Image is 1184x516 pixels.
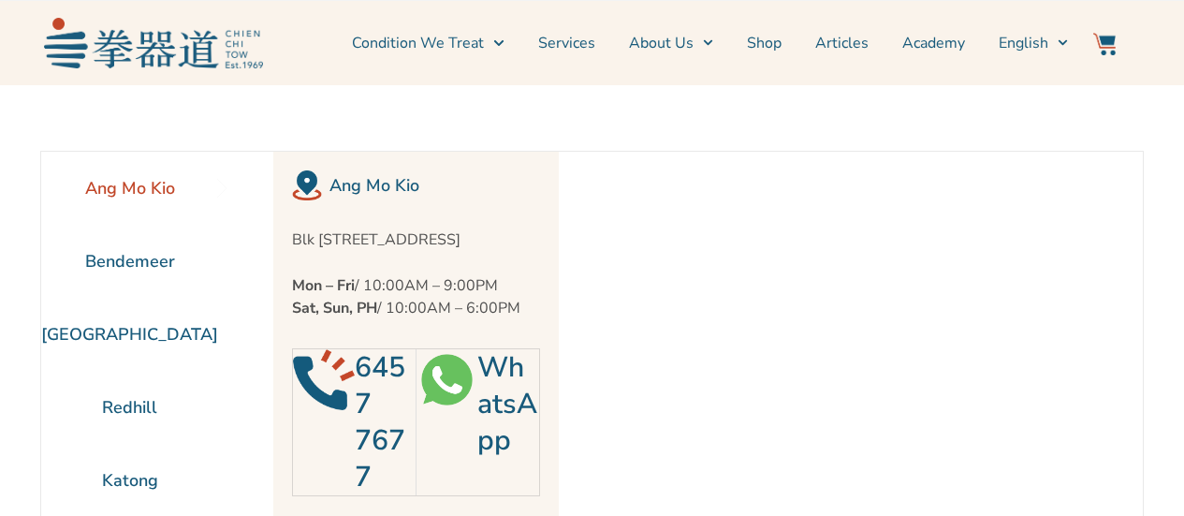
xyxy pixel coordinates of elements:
[999,32,1048,54] span: English
[629,20,713,66] a: About Us
[272,20,1068,66] nav: Menu
[329,172,540,199] h2: Ang Mo Kio
[292,298,377,318] strong: Sat, Sun, PH
[538,20,595,66] a: Services
[815,20,869,66] a: Articles
[477,348,537,460] a: WhatsApp
[292,274,540,319] p: / 10:00AM – 9:00PM / 10:00AM – 6:00PM
[352,20,504,66] a: Condition We Treat
[292,275,355,296] strong: Mon – Fri
[1093,33,1116,55] img: Website Icon-03
[902,20,965,66] a: Academy
[355,348,405,496] a: 6457 7677
[747,20,782,66] a: Shop
[999,20,1068,66] a: English
[292,229,540,251] p: Blk [STREET_ADDRESS]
